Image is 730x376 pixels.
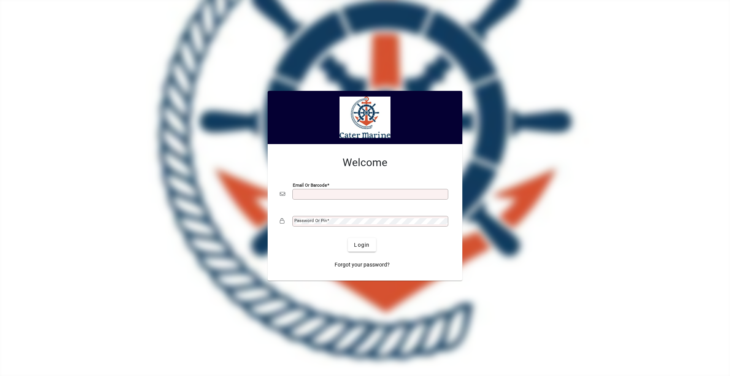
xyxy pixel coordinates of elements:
[294,218,327,223] mat-label: Password or Pin
[332,258,393,271] a: Forgot your password?
[335,261,390,269] span: Forgot your password?
[348,238,376,252] button: Login
[280,156,450,169] h2: Welcome
[354,241,370,249] span: Login
[293,182,327,188] mat-label: Email or Barcode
